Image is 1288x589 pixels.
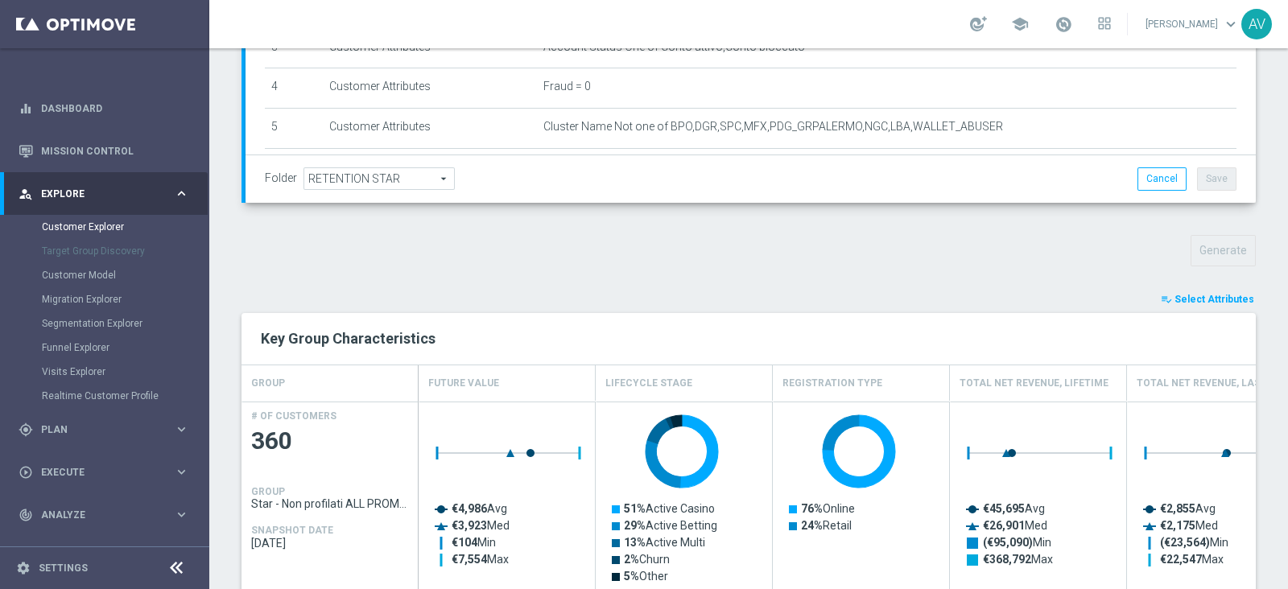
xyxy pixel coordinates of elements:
[605,369,692,397] h4: Lifecycle Stage
[41,510,174,520] span: Analyze
[801,519,823,532] tspan: 24%
[19,101,33,116] i: equalizer
[452,519,487,532] tspan: €3,923
[452,536,478,549] tspan: €104
[42,365,167,378] a: Visits Explorer
[624,519,646,532] tspan: 29%
[983,502,1045,515] text: Avg
[41,425,174,435] span: Plan
[174,186,189,201] i: keyboard_arrow_right
[801,502,823,515] tspan: 76%
[543,80,591,93] span: Fraud = 0
[42,384,208,408] div: Realtime Customer Profile
[251,426,409,457] span: 360
[18,466,190,479] button: play_circle_outline Execute keyboard_arrow_right
[1241,9,1272,39] div: AV
[983,553,1053,566] text: Max
[428,369,499,397] h4: Future Value
[18,509,190,521] button: track_changes Analyze keyboard_arrow_right
[624,536,705,549] text: Active Multi
[1137,167,1187,190] button: Cancel
[41,189,174,199] span: Explore
[1197,167,1236,190] button: Save
[174,422,189,437] i: keyboard_arrow_right
[1160,536,1228,550] text: Min
[265,148,323,188] td: 6
[41,467,174,477] span: Execute
[251,497,409,510] span: Star - Non profilati ALL PROMO MS1 1M (3m)
[452,502,487,515] tspan: €4,986
[624,570,668,583] text: Other
[801,502,855,515] text: Online
[19,465,33,480] i: play_circle_outline
[41,87,189,130] a: Dashboard
[960,369,1108,397] h4: Total Net Revenue, Lifetime
[19,508,174,522] div: Analyze
[42,287,208,311] div: Migration Explorer
[983,519,1047,532] text: Med
[42,336,208,360] div: Funnel Explorer
[1011,15,1029,33] span: school
[42,269,167,282] a: Customer Model
[1160,502,1216,515] text: Avg
[323,68,537,109] td: Customer Attributes
[251,410,336,422] h4: # OF CUSTOMERS
[323,108,537,148] td: Customer Attributes
[18,187,190,200] button: person_search Explore keyboard_arrow_right
[624,570,639,583] tspan: 5%
[624,519,717,532] text: Active Betting
[801,519,852,532] text: Retail
[18,423,190,436] button: gps_fixed Plan keyboard_arrow_right
[1222,15,1240,33] span: keyboard_arrow_down
[39,563,88,573] a: Settings
[19,87,189,130] div: Dashboard
[1160,553,1202,566] tspan: €22,547
[782,369,882,397] h4: Registration Type
[1144,12,1241,36] a: [PERSON_NAME]keyboard_arrow_down
[261,329,1236,348] h2: Key Group Characteristics
[19,422,33,437] i: gps_fixed
[323,148,537,188] td: Customer Attributes
[251,537,409,550] span: 2025-10-03
[42,317,167,330] a: Segmentation Explorer
[624,553,639,566] tspan: 2%
[1160,553,1224,566] text: Max
[983,519,1025,532] tspan: €26,901
[265,108,323,148] td: 5
[624,502,646,515] tspan: 51%
[1160,519,1218,532] text: Med
[624,502,715,515] text: Active Casino
[19,187,174,201] div: Explore
[19,130,189,172] div: Mission Control
[251,486,285,497] h4: GROUP
[16,561,31,575] i: settings
[42,220,167,233] a: Customer Explorer
[19,187,33,201] i: person_search
[983,553,1031,566] tspan: €368,792
[42,215,208,239] div: Customer Explorer
[174,507,189,522] i: keyboard_arrow_right
[42,239,208,263] div: Target Group Discovery
[543,120,1003,134] span: Cluster Name Not one of BPO,DGR,SPC,MFX,PDG_GRPALERMO,NGC,LBA,WALLET_ABUSER
[452,553,509,566] text: Max
[452,502,507,515] text: Avg
[1159,290,1256,308] button: playlist_add_check Select Attributes
[624,536,646,549] tspan: 13%
[42,341,167,354] a: Funnel Explorer
[983,536,1051,550] text: Min
[1160,502,1195,515] tspan: €2,855
[42,360,208,384] div: Visits Explorer
[1191,235,1256,266] button: Generate
[42,311,208,336] div: Segmentation Explorer
[323,28,537,68] td: Customer Attributes
[983,502,1025,515] tspan: €45,695
[19,422,174,437] div: Plan
[1160,519,1195,532] tspan: €2,175
[265,68,323,109] td: 4
[42,263,208,287] div: Customer Model
[265,171,297,185] label: Folder
[251,369,285,397] h4: GROUP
